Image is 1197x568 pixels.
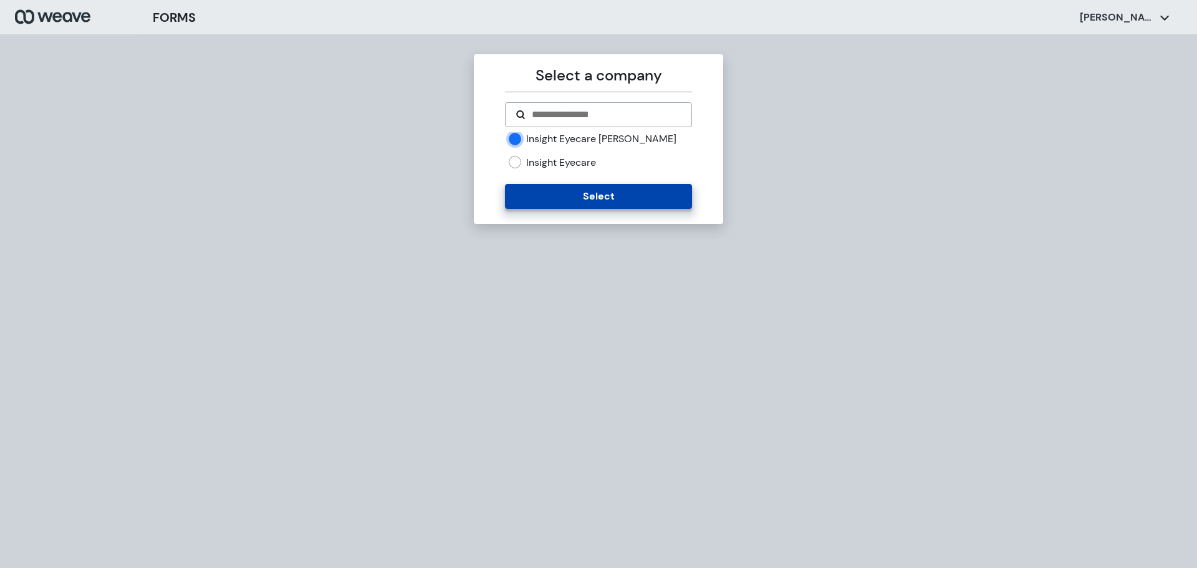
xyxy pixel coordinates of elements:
p: Select a company [505,64,691,87]
label: Insight Eyecare [526,156,596,170]
p: [PERSON_NAME] [1080,11,1155,24]
h3: FORMS [153,8,196,27]
label: Insight Eyecare [PERSON_NAME] [526,132,676,146]
button: Select [505,184,691,209]
input: Search [531,107,681,122]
